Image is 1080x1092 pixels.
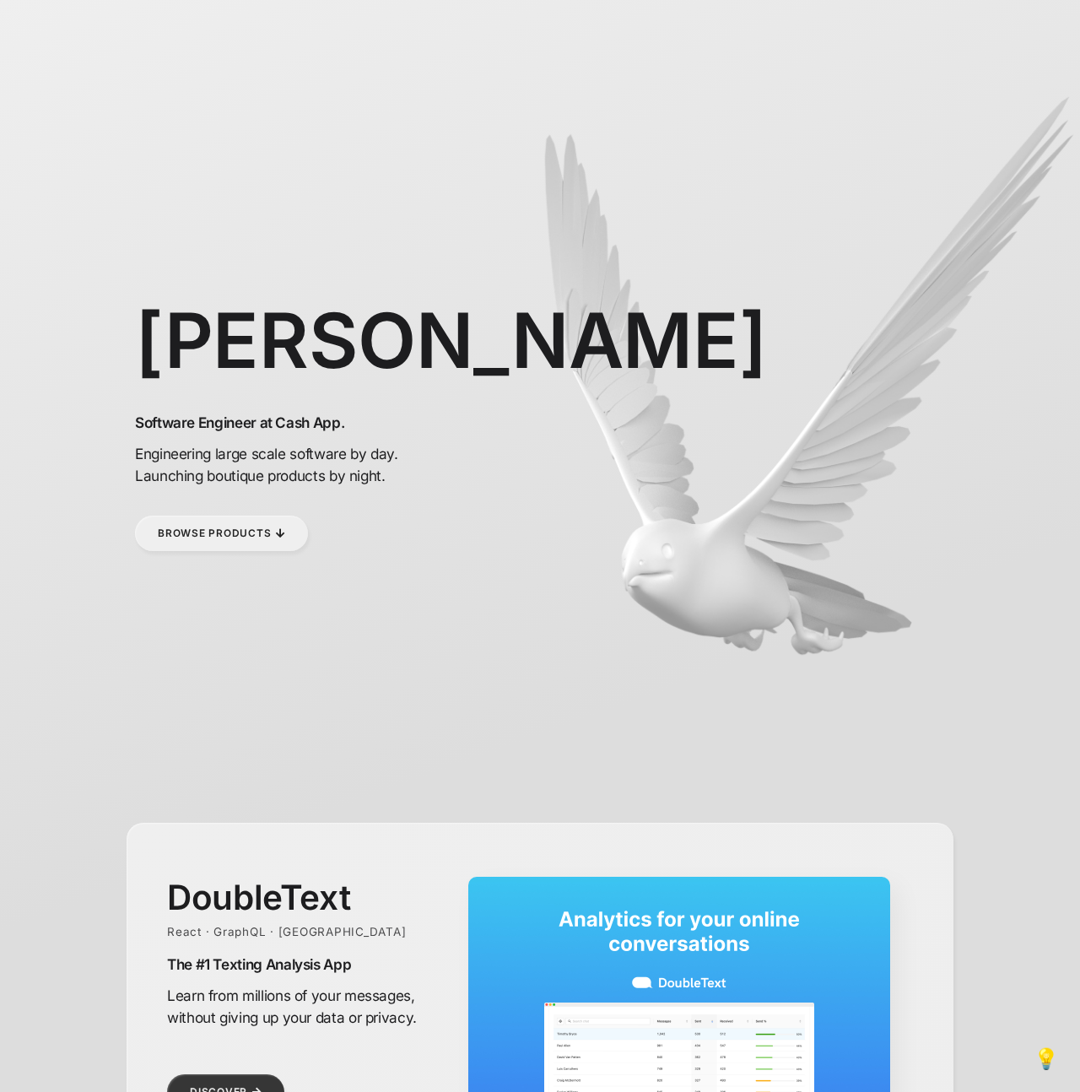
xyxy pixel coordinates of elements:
h2: The #1 Texting Analysis App [167,955,437,973]
span: Engineering large scale software by day. [135,445,398,462]
h2: Software Engineer at Cash App. [135,414,472,431]
h1: DoubleText [167,877,437,918]
p: Learn from millions of your messages, without giving up your data or privacy. [167,985,437,1028]
a: Browse Products [135,516,308,551]
h1: [PERSON_NAME] [135,295,472,387]
span: 💡 [1034,1047,1059,1070]
span: Launching boutique products by night. [135,467,386,484]
button: 💡 [1029,1043,1063,1075]
div: React · GraphQL · [GEOGRAPHIC_DATA] [167,925,437,938]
